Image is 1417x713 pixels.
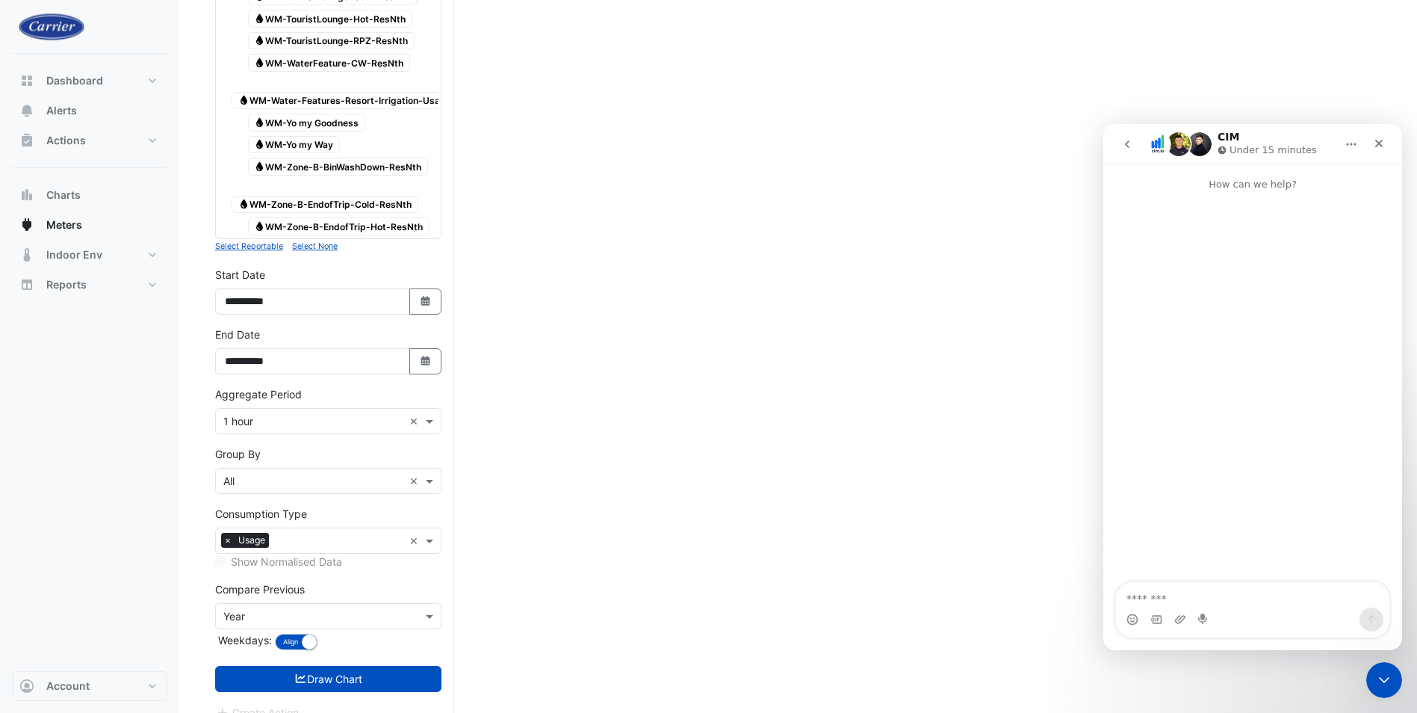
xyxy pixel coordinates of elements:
label: Consumption Type [215,506,307,522]
fa-icon: Water [254,57,265,68]
button: Select Reportable [215,239,283,253]
span: Usage [235,533,269,548]
span: WM-Water-Features-Resort-Irrigation-Usage [232,92,458,110]
span: Charts [46,188,81,203]
span: WM-Zone-B-EndofTrip-Hot-ResNth [248,217,430,235]
app-icon: Alerts [19,103,34,118]
label: End Date [215,327,260,342]
fa-icon: Water [254,13,265,24]
button: Select None [292,239,338,253]
label: Compare Previous [215,581,305,597]
button: Charts [12,180,167,210]
span: Dashboard [46,73,103,88]
span: WM-Zone-B-EndofTrip-Cold-ResNth [232,196,418,214]
span: WM-WaterFeature-CW-ResNth [248,54,411,72]
span: Clear [409,533,422,549]
span: Actions [46,133,86,148]
span: Indoor Env [46,247,102,262]
fa-icon: Water [254,117,265,128]
app-icon: Dashboard [19,73,34,88]
fa-icon: Water [238,199,249,210]
label: Weekdays: [215,632,272,648]
span: WM-Yo my Goodness [248,114,366,132]
button: Account [12,671,167,701]
button: Meters [12,210,167,240]
iframe: Intercom live chat [1366,662,1402,698]
button: Alerts [12,96,167,126]
fa-icon: Water [238,95,249,106]
span: Account [46,679,90,694]
span: WM-TouristLounge-RPZ-ResNth [248,32,415,50]
fa-icon: Water [254,139,265,150]
fa-icon: Water [254,161,265,172]
fa-icon: Water [254,35,265,46]
small: Select Reportable [215,241,283,251]
span: WM-TouristLounge-Hot-ResNth [248,10,413,28]
iframe: Intercom live chat [1103,124,1402,650]
button: Dashboard [12,66,167,96]
fa-icon: Select Date [419,295,432,308]
app-icon: Reports [19,277,34,292]
app-icon: Charts [19,188,34,203]
fa-icon: Select Date [419,355,432,368]
span: WM-Zone-B-BinWashDown-ResNth [248,158,429,176]
span: Reports [46,277,87,292]
span: WM-Yo my Way [248,136,341,154]
button: Draw Chart [215,666,441,692]
app-icon: Actions [19,133,34,148]
button: Actions [12,126,167,155]
small: Select None [292,241,338,251]
button: Indoor Env [12,240,167,270]
app-icon: Indoor Env [19,247,34,262]
button: Reports [12,270,167,300]
label: Start Date [215,267,265,283]
span: × [221,533,235,548]
span: Clear [409,473,422,489]
img: Company Logo [18,12,85,41]
span: Alerts [46,103,77,118]
label: Aggregate Period [215,386,302,402]
label: Group By [215,446,261,462]
label: Show Normalised Data [231,554,342,570]
app-icon: Meters [19,217,34,232]
div: Selected meters/streams do not support normalisation [215,554,441,570]
span: Clear [409,413,422,429]
fa-icon: Water [254,220,265,232]
span: Meters [46,217,82,232]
